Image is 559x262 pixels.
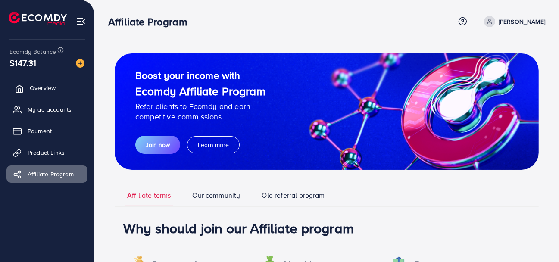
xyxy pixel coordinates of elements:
img: guide [115,53,539,170]
img: image [76,59,84,68]
a: [PERSON_NAME] [481,16,545,27]
a: My ad accounts [6,101,87,118]
h3: Affiliate Program [108,16,194,28]
span: Affiliate Program [28,170,74,178]
span: Overview [30,84,56,92]
p: competitive commissions. [135,112,265,122]
a: Old referral program [260,190,327,206]
a: Our community [190,190,242,206]
span: My ad accounts [28,105,72,114]
h1: Why should join our Affiliate program [123,220,530,236]
iframe: Chat [522,223,553,256]
span: Product Links [28,148,65,157]
span: Payment [28,127,52,135]
p: [PERSON_NAME] [499,16,545,27]
img: logo [9,12,67,25]
button: Join now [135,136,180,154]
a: Overview [6,79,87,97]
span: Join now [146,140,170,149]
p: Refer clients to Ecomdy and earn [135,101,265,112]
a: Affiliate terms [125,190,173,206]
a: Product Links [6,144,87,161]
span: Ecomdy Balance [9,47,56,56]
a: Payment [6,122,87,140]
h1: Ecomdy Affiliate Program [135,84,265,98]
button: Learn more [187,136,240,153]
img: menu [76,16,86,26]
span: $147.31 [9,56,36,69]
h2: Boost your income with [135,69,265,81]
a: Affiliate Program [6,165,87,183]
